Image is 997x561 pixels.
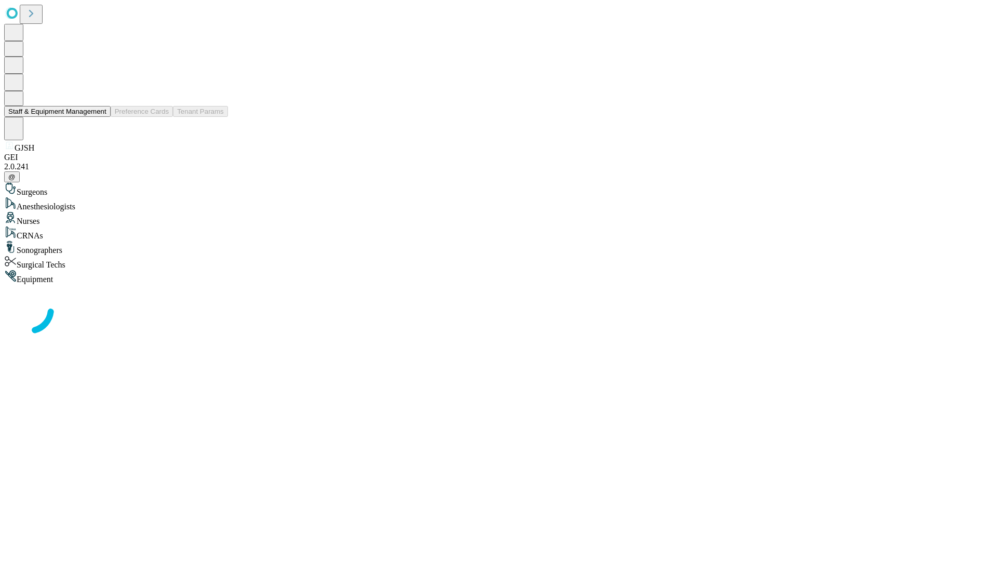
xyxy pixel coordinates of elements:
[4,153,993,162] div: GEI
[173,106,228,117] button: Tenant Params
[4,197,993,211] div: Anesthesiologists
[4,211,993,226] div: Nurses
[4,162,993,171] div: 2.0.241
[111,106,173,117] button: Preference Cards
[4,270,993,284] div: Equipment
[15,143,34,152] span: GJSH
[4,171,20,182] button: @
[4,182,993,197] div: Surgeons
[8,173,16,181] span: @
[4,226,993,241] div: CRNAs
[4,255,993,270] div: Surgical Techs
[4,106,111,117] button: Staff & Equipment Management
[4,241,993,255] div: Sonographers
